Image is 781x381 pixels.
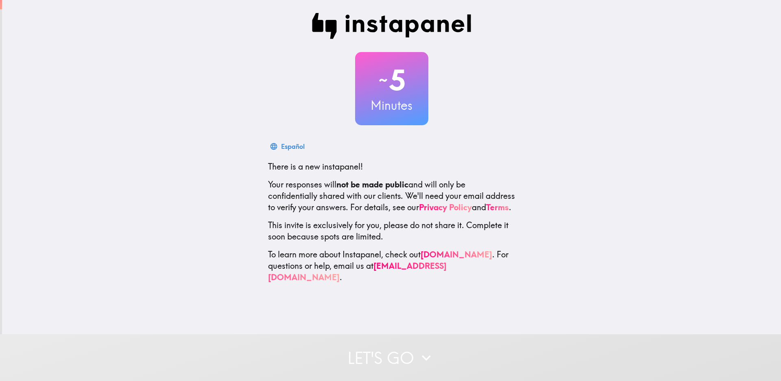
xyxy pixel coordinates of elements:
[268,179,515,213] p: Your responses will and will only be confidentially shared with our clients. We'll need your emai...
[268,261,447,282] a: [EMAIL_ADDRESS][DOMAIN_NAME]
[377,68,389,92] span: ~
[268,138,308,155] button: Español
[355,97,428,114] h3: Minutes
[336,179,408,189] b: not be made public
[268,220,515,242] p: This invite is exclusively for you, please do not share it. Complete it soon because spots are li...
[419,202,472,212] a: Privacy Policy
[268,161,363,172] span: There is a new instapanel!
[421,249,492,259] a: [DOMAIN_NAME]
[312,13,471,39] img: Instapanel
[486,202,509,212] a: Terms
[281,141,305,152] div: Español
[268,249,515,283] p: To learn more about Instapanel, check out . For questions or help, email us at .
[355,63,428,97] h2: 5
